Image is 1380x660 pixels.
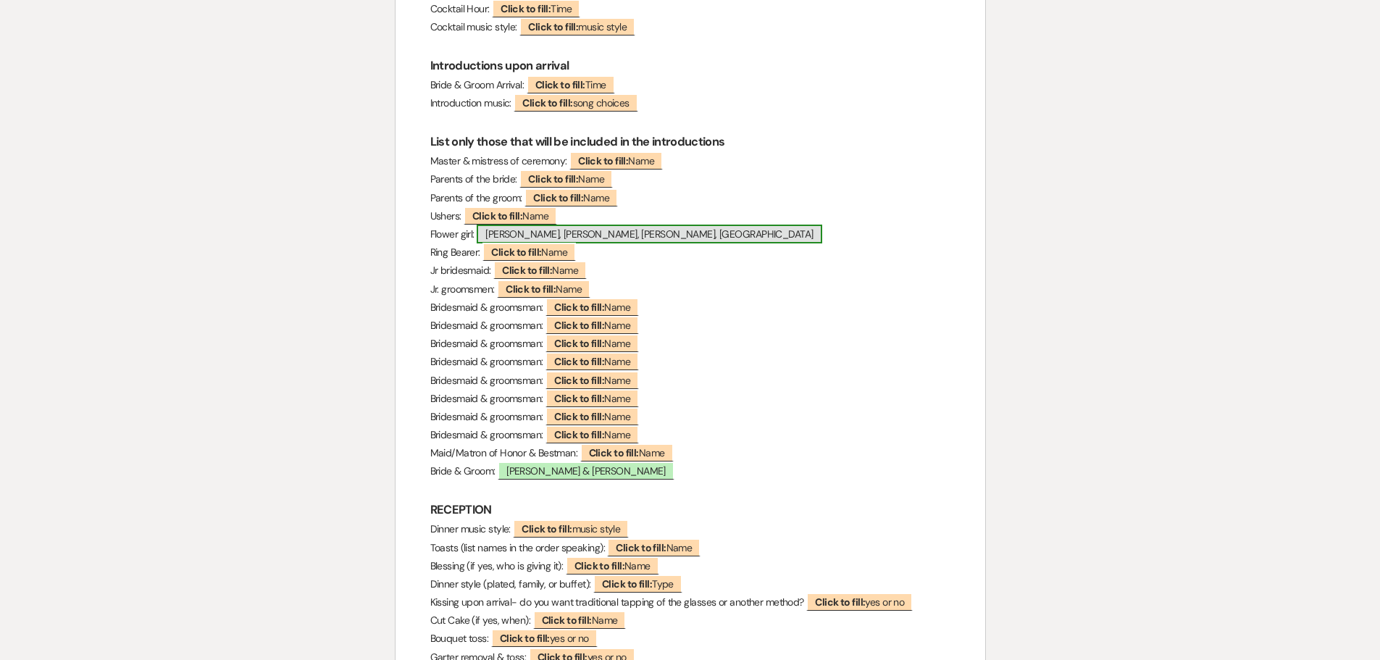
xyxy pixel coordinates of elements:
[513,519,629,538] span: music style
[430,557,950,575] p: Blessing (if yes, who is giving it):
[430,18,950,36] p: Cocktail music style:
[430,170,950,188] p: Parents of the bride:
[522,522,572,535] b: Click to fill:
[528,20,578,33] b: Click to fill:
[430,337,543,350] span: Bridesmaid & groomsman:
[430,94,950,112] p: Introduction music:
[430,280,950,298] p: Jr. groomsmen:
[524,188,618,206] span: Name
[464,206,557,225] span: Name
[500,632,550,645] b: Click to fill:
[545,352,639,370] span: Name
[533,191,583,204] b: Click to fill:
[430,243,950,262] p: Ring Bearer:
[430,207,950,225] p: Ushers:
[430,225,950,243] p: Flower girl:
[472,209,522,222] b: Click to fill:
[535,78,585,91] b: Click to fill:
[430,444,950,462] p: Maid/Matron of Honor & Bestman:
[477,225,821,243] span: [PERSON_NAME], [PERSON_NAME], [PERSON_NAME], [GEOGRAPHIC_DATA]
[545,334,639,352] span: Name
[580,443,674,461] span: Name
[569,151,663,170] span: Name
[430,410,543,423] span: Bridesmaid & groomsman:
[430,76,950,94] p: Bride & Groom Arrival:
[593,575,682,593] span: Type
[430,502,492,517] strong: RECEPTION
[514,93,637,112] span: song choices
[430,134,725,149] strong: List only those that will be included in the introductions
[497,280,590,298] span: Name
[589,446,639,459] b: Click to fill:
[815,596,865,609] b: Click to fill:
[430,392,543,405] span: Bridesmaid & groomsman:
[554,392,604,405] b: Click to fill:
[554,319,604,332] b: Click to fill:
[527,75,615,93] span: Time
[430,462,950,480] p: Bride & Groom:
[430,611,950,630] p: Cut Cake (if yes, when):
[430,355,543,368] span: Bridesmaid & groomsman:
[430,58,569,73] strong: Introductions upon arrival
[607,538,701,556] span: Name
[522,96,572,109] b: Click to fill:
[554,410,604,423] b: Click to fill:
[545,298,639,316] span: Name
[493,261,587,279] span: Name
[491,246,541,259] b: Click to fill:
[542,614,592,627] b: Click to fill:
[566,556,659,575] span: Name
[554,374,604,387] b: Click to fill:
[430,152,950,170] p: Master & mistress of ceremony:
[545,425,639,443] span: Name
[498,461,674,480] span: [PERSON_NAME] & [PERSON_NAME]
[602,577,652,590] b: Click to fill:
[578,154,628,167] b: Click to fill:
[519,170,613,188] span: Name
[506,283,556,296] b: Click to fill:
[430,189,950,207] p: Parents of the groom:
[528,172,578,185] b: Click to fill:
[430,428,543,441] span: Bridesmaid & groomsman:
[574,559,624,572] b: Click to fill:
[430,575,950,593] p: Dinner style (plated, family, or buffet):
[430,374,543,387] span: Bridesmaid & groomsman:
[554,301,604,314] b: Click to fill:
[554,337,604,350] b: Click to fill:
[482,243,576,261] span: Name
[491,629,598,647] span: yes or no
[806,593,913,611] span: yes or no
[554,428,604,441] b: Click to fill:
[430,630,950,648] p: Bouquet toss:
[545,316,639,334] span: Name
[430,262,950,280] p: Jr bridesmaid:
[519,17,635,35] span: music style
[545,389,639,407] span: Name
[554,355,604,368] b: Click to fill:
[430,298,950,317] p: Bridesmaid & groomsman:
[545,371,639,389] span: Name
[545,407,639,425] span: Name
[430,520,950,538] p: Dinner music style:
[501,2,551,15] b: Click to fill:
[430,539,950,557] p: Toasts (list names in the order speaking):
[533,611,627,629] span: Name
[616,541,666,554] b: Click to fill:
[430,593,950,611] p: Kissing upon arrival- do you want traditional tapping of the glasses or another method?
[430,319,543,332] span: Bridesmaid & groomsman:
[502,264,552,277] b: Click to fill:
